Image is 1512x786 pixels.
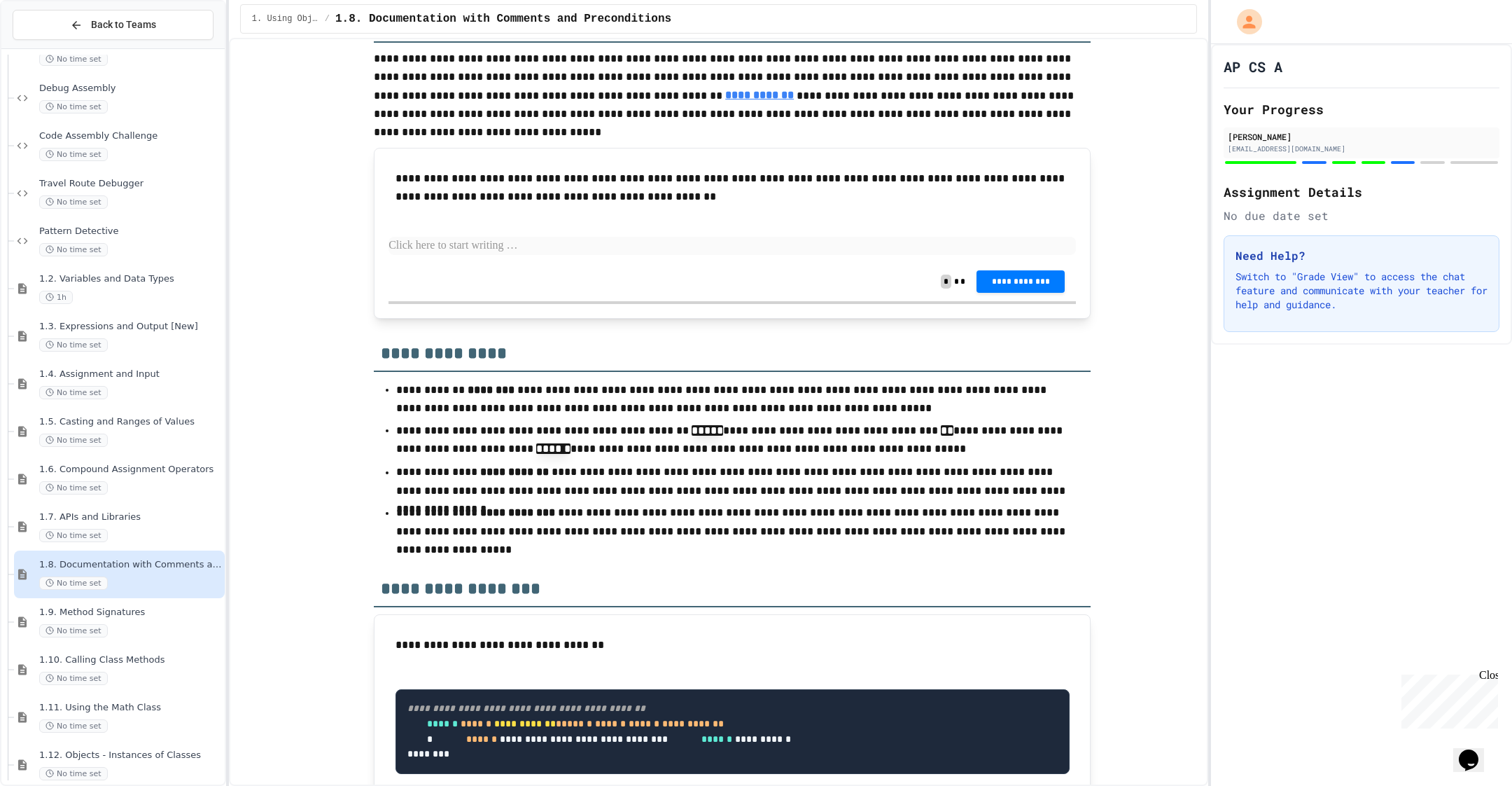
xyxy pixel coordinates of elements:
[39,481,108,495] span: No time set
[39,83,222,95] span: Debug Assembly
[39,654,222,666] span: 1.10. Calling Class Methods
[39,243,108,256] span: No time set
[1396,669,1498,729] iframe: chat widget
[1224,99,1499,119] h2: Your Progress
[39,434,108,447] span: No time set
[1224,207,1499,224] div: No due date set
[1235,247,1487,264] h3: Need Help?
[252,13,319,25] span: 1. Using Objects and Methods
[39,416,222,428] span: 1.5. Casting and Ranges of Values
[39,511,222,523] span: 1.7. APIs and Libraries
[1224,182,1499,202] h2: Assignment Details
[39,719,108,733] span: No time set
[39,607,222,619] span: 1.9. Method Signatures
[39,577,108,590] span: No time set
[39,178,222,190] span: Travel Route Debugger
[39,368,222,380] span: 1.4. Assignment and Input
[39,130,222,142] span: Code Assembly Challenge
[6,6,97,89] div: Chat with us now!Close
[39,624,108,637] span: No time set
[1453,730,1498,772] iframe: chat widget
[39,291,73,304] span: 1h
[39,529,108,542] span: No time set
[1235,270,1487,312] p: Switch to "Grade View" to access the chat feature and communicate with your teacher for help and ...
[39,464,222,476] span: 1.6. Compound Assignment Operators
[91,18,156,32] span: Back to Teams
[13,10,213,40] button: Back to Teams
[325,13,330,25] span: /
[39,148,108,161] span: No time set
[39,53,108,66] span: No time set
[39,195,108,209] span: No time set
[335,11,671,27] span: 1.8. Documentation with Comments and Preconditions
[39,702,222,714] span: 1.11. Using the Math Class
[39,273,222,285] span: 1.2. Variables and Data Types
[1224,57,1282,76] h1: AP CS A
[39,672,108,685] span: No time set
[39,338,108,352] span: No time set
[39,559,222,571] span: 1.8. Documentation with Comments and Preconditions
[1228,130,1495,143] div: [PERSON_NAME]
[1222,6,1266,38] div: My Account
[39,767,108,780] span: No time set
[39,750,222,761] span: 1.12. Objects - Instances of Classes
[39,386,108,399] span: No time set
[39,321,222,333] span: 1.3. Expressions and Output [New]
[39,226,222,237] span: Pattern Detective
[39,100,108,113] span: No time set
[1228,144,1495,154] div: [EMAIL_ADDRESS][DOMAIN_NAME]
